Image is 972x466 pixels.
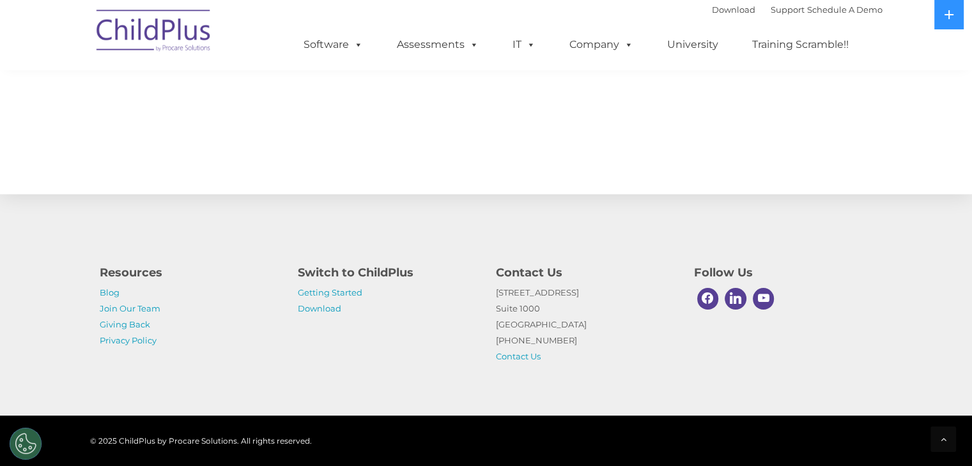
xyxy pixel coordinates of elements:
[90,436,312,446] span: © 2025 ChildPlus by Procare Solutions. All rights reserved.
[654,32,731,57] a: University
[739,32,861,57] a: Training Scramble!!
[694,285,722,313] a: Facebook
[694,264,873,282] h4: Follow Us
[90,1,218,64] img: ChildPlus by Procare Solutions
[712,4,755,15] a: Download
[298,303,341,313] a: Download
[178,84,217,94] span: Last name
[100,319,150,329] a: Giving Back
[384,32,491,57] a: Assessments
[807,4,883,15] a: Schedule A Demo
[291,32,376,57] a: Software
[712,4,883,15] font: |
[298,287,362,297] a: Getting Started
[100,264,279,282] h4: Resources
[496,264,675,282] h4: Contact Us
[100,335,157,345] a: Privacy Policy
[100,303,160,313] a: Join Our Team
[496,351,541,361] a: Contact Us
[750,285,778,313] a: Youtube
[771,4,805,15] a: Support
[557,32,646,57] a: Company
[500,32,548,57] a: IT
[100,287,120,297] a: Blog
[496,285,675,365] p: [STREET_ADDRESS] Suite 1000 [GEOGRAPHIC_DATA] [PHONE_NUMBER]
[10,428,42,460] button: Cookies Settings
[178,137,232,146] span: Phone number
[298,264,477,282] h4: Switch to ChildPlus
[721,285,750,313] a: Linkedin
